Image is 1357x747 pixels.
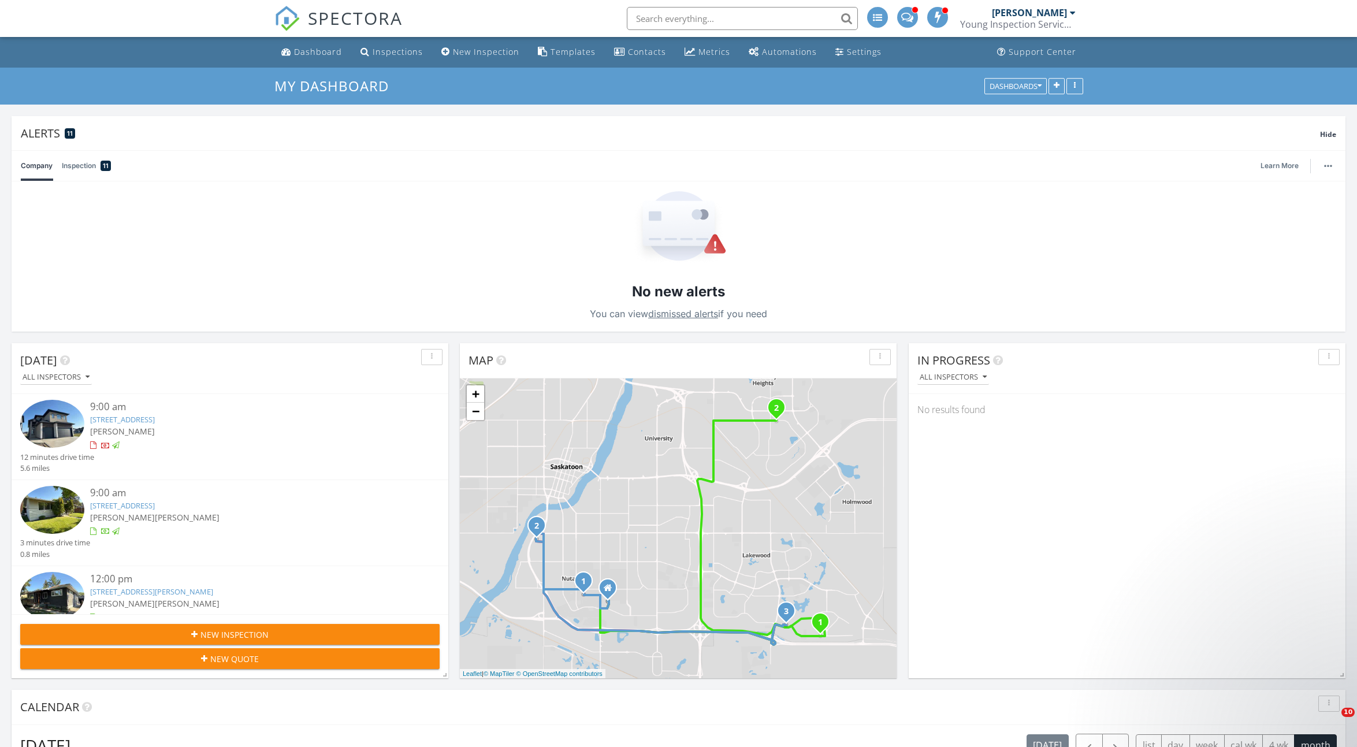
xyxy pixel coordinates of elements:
input: Search everything... [627,7,858,30]
a: 9:00 am [STREET_ADDRESS] [PERSON_NAME] 12 minutes drive time 5.6 miles [20,400,440,474]
a: SPECTORA [274,16,403,40]
div: [PERSON_NAME] [992,7,1067,18]
a: © MapTiler [484,670,515,677]
button: Dashboards [984,78,1047,94]
i: 2 [774,404,779,412]
div: New Inspection [453,46,519,57]
span: New Inspection [200,629,269,641]
a: Company [21,151,53,181]
span: Hide [1320,129,1336,139]
a: Contacts [609,42,671,63]
a: Zoom in [467,385,484,403]
a: Dashboard [277,42,347,63]
img: 9353174%2Fcover_photos%2F7K9s5EbIBnl81H4lSdW0%2Fsmall.jpg [20,572,84,620]
div: Metrics [698,46,730,57]
a: dismissed alerts [648,308,718,319]
a: Metrics [680,42,735,63]
a: My Dashboard [274,76,399,95]
span: 11 [67,129,73,137]
span: [DATE] [20,352,57,368]
a: Inspections [356,42,427,63]
div: 1207 kilburn ave , saskatoon, Saskatchewan S7J 1R6 [537,525,544,532]
div: Support Center [1009,46,1076,57]
div: Settings [847,46,882,57]
a: © OpenStreetMap contributors [516,670,603,677]
a: New Inspection [437,42,524,63]
div: 12 minutes drive time [20,452,94,463]
div: Inspections [373,46,423,57]
button: New Inspection [20,624,440,645]
span: Map [469,352,493,368]
i: 1 [818,619,823,627]
div: 2431 Dufferin Ave, Saskatoon, SK S7J 1C3 [583,581,590,588]
div: No results found [909,394,1345,425]
div: Contacts [628,46,666,57]
p: You can view if you need [590,306,767,322]
span: [PERSON_NAME] [90,598,155,609]
div: 9:00 am [90,400,405,414]
button: New Quote [20,648,440,669]
div: Alerts [21,125,1320,141]
img: 9348546%2Fcover_photos%2Fv1F2kPodA8AuOQjQX6sf%2Fsmall.jpg [20,400,84,448]
div: Dashboard [294,46,342,57]
h2: No new alerts [632,282,725,302]
div: 5.6 miles [20,463,94,474]
a: Templates [533,42,600,63]
span: 11 [103,160,109,172]
div: Young Inspection Services Ltd [960,18,1076,30]
a: Learn More [1261,160,1306,172]
img: The Best Home Inspection Software - Spectora [274,6,300,31]
div: All Inspectors [920,373,987,381]
span: [PERSON_NAME] [155,598,220,609]
span: Calendar [20,699,79,715]
div: Automations [762,46,817,57]
a: 9:00 am [STREET_ADDRESS] [PERSON_NAME][PERSON_NAME] 3 minutes drive time 0.8 miles [20,486,440,560]
iframe: Intercom live chat [1318,708,1345,735]
img: ellipsis-632cfdd7c38ec3a7d453.svg [1324,165,1332,167]
div: 9:00 am [90,486,405,500]
span: SPECTORA [308,6,403,30]
div: 2423 Kenderdine Road, Saskatoon, SK S7N 4A4 [776,407,783,414]
div: | [460,669,605,679]
span: In Progress [917,352,990,368]
div: All Inspectors [23,373,90,381]
div: 2543 Rosewood Dr, Saskatoon, SK S7V 0L8 [820,622,827,629]
a: Zoom out [467,403,484,420]
div: 12:00 pm [90,572,405,586]
a: Support Center [992,42,1081,63]
a: [STREET_ADDRESS] [90,500,155,511]
a: Settings [831,42,886,63]
span: New Quote [210,653,259,665]
img: 9346926%2Fcover_photos%2F7C0GTMMkVaWRn0PALZRp%2Fsmall.jpg [20,486,84,534]
span: [PERSON_NAME] [90,426,155,437]
span: [PERSON_NAME] [155,512,220,523]
button: All Inspectors [20,370,92,385]
a: [STREET_ADDRESS] [90,414,155,425]
a: [STREET_ADDRESS][PERSON_NAME] [90,586,213,597]
span: 10 [1341,708,1355,717]
div: 2602 Haultain Ave, Saskatoon sk S7J 1V1 [608,588,615,594]
div: 3 minutes drive time [20,537,90,548]
div: Dashboards [990,82,1042,90]
i: 1 [581,578,586,586]
div: 410 Ledingham Way 306, Saskatoon, SK S7V 0A7 [786,611,793,618]
a: Automations (Advanced) [744,42,821,63]
a: Inspection [62,151,111,181]
img: Empty State [631,191,727,263]
div: 0.8 miles [20,549,90,560]
button: All Inspectors [917,370,989,385]
span: [PERSON_NAME] [90,512,155,523]
a: 12:00 pm [STREET_ADDRESS][PERSON_NAME] [PERSON_NAME][PERSON_NAME] 6 minutes drive time 1.8 miles [20,572,440,646]
div: Templates [551,46,596,57]
i: 3 [784,608,789,616]
i: 2 [534,522,539,530]
a: Leaflet [463,670,482,677]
